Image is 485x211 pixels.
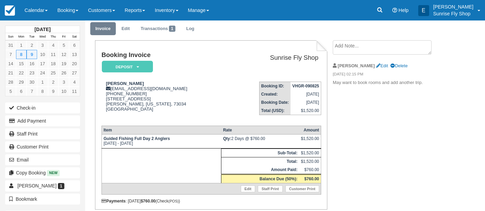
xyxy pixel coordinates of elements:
[221,149,299,157] th: Sub-Total:
[304,177,319,181] strong: $760.00
[27,33,37,41] th: Tue
[16,87,27,96] a: 6
[5,141,80,152] a: Customer Print
[221,126,299,134] th: Rate
[37,50,48,59] a: 10
[69,87,80,96] a: 11
[101,81,229,120] div: [EMAIL_ADDRESS][DOMAIN_NAME] [PHONE_NUMBER] [STREET_ADDRESS] [PERSON_NAME], [US_STATE], 73034 [GE...
[27,59,37,68] a: 16
[27,87,37,96] a: 7
[27,68,37,78] a: 23
[16,59,27,68] a: 15
[37,78,48,87] a: 1
[59,78,69,87] a: 3
[5,68,16,78] a: 21
[101,199,321,203] div: : [DATE] (Check )
[169,26,175,32] span: 1
[223,136,231,141] strong: Qty
[16,33,27,41] th: Mon
[37,41,48,50] a: 3
[259,90,291,98] th: Created:
[5,154,80,165] button: Email
[299,157,321,166] td: $1,520.00
[69,50,80,59] a: 13
[69,68,80,78] a: 27
[5,167,80,178] button: Copy Booking New
[221,166,299,174] th: Amount Paid:
[37,68,48,78] a: 24
[59,68,69,78] a: 26
[101,199,126,203] strong: Payments
[5,33,16,41] th: Sun
[116,22,135,36] a: Edit
[5,194,80,205] button: Bookmark
[47,170,60,176] span: New
[221,174,299,183] th: Balance Due (50%):
[181,22,200,36] a: Log
[136,22,181,36] a: Transactions1
[5,50,16,59] a: 7
[59,41,69,50] a: 5
[59,59,69,68] a: 19
[16,50,27,59] a: 8
[258,185,283,192] a: Staff Print
[299,126,321,134] th: Amount
[376,63,388,68] a: Edit
[27,41,37,50] a: 2
[106,81,144,86] strong: [PERSON_NAME]
[5,128,80,139] a: Staff Print
[5,102,80,113] button: Check-in
[59,33,69,41] th: Fri
[101,126,221,134] th: Item
[37,59,48,68] a: 17
[299,149,321,157] td: $1,520.00
[232,54,318,61] h2: Sunrise Fly Shop
[398,8,409,13] span: Help
[390,63,407,68] a: Delete
[259,98,291,107] th: Booking Date:
[69,59,80,68] a: 20
[333,80,444,86] p: May want to book rooms and add another trip.
[291,107,321,115] td: $1,520.00
[48,41,59,50] a: 4
[333,71,444,79] em: [DATE] 02:15 PM
[90,22,116,36] a: Invoice
[101,60,151,73] a: Deposit
[221,157,299,166] th: Total:
[291,90,321,98] td: [DATE]
[291,98,321,107] td: [DATE]
[292,84,319,88] strong: VHGR-090825
[69,33,80,41] th: Sat
[285,185,319,192] a: Customer Print
[16,68,27,78] a: 22
[5,180,80,191] a: [PERSON_NAME] 1
[48,78,59,87] a: 2
[48,33,59,41] th: Thu
[433,3,473,10] p: [PERSON_NAME]
[5,115,80,126] button: Add Payment
[27,50,37,59] a: 9
[16,41,27,50] a: 1
[37,87,48,96] a: 8
[58,183,64,189] span: 1
[433,10,473,17] p: Sunrise Fly Shop
[392,8,397,13] i: Help
[104,136,170,141] strong: Guided Fishing Full Day 2 Anglers
[101,52,229,59] h1: Booking Invoice
[301,136,319,146] div: $1,520.00
[69,78,80,87] a: 4
[102,61,153,73] em: Deposit
[221,134,299,148] td: 2 Days @ $760.00
[5,5,15,16] img: checkfront-main-nav-mini-logo.png
[5,87,16,96] a: 5
[59,87,69,96] a: 10
[69,41,80,50] a: 6
[48,59,59,68] a: 18
[48,87,59,96] a: 9
[48,50,59,59] a: 11
[169,199,179,203] small: (POS)
[16,78,27,87] a: 29
[48,68,59,78] a: 25
[37,33,48,41] th: Wed
[259,107,291,115] th: Total (USD):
